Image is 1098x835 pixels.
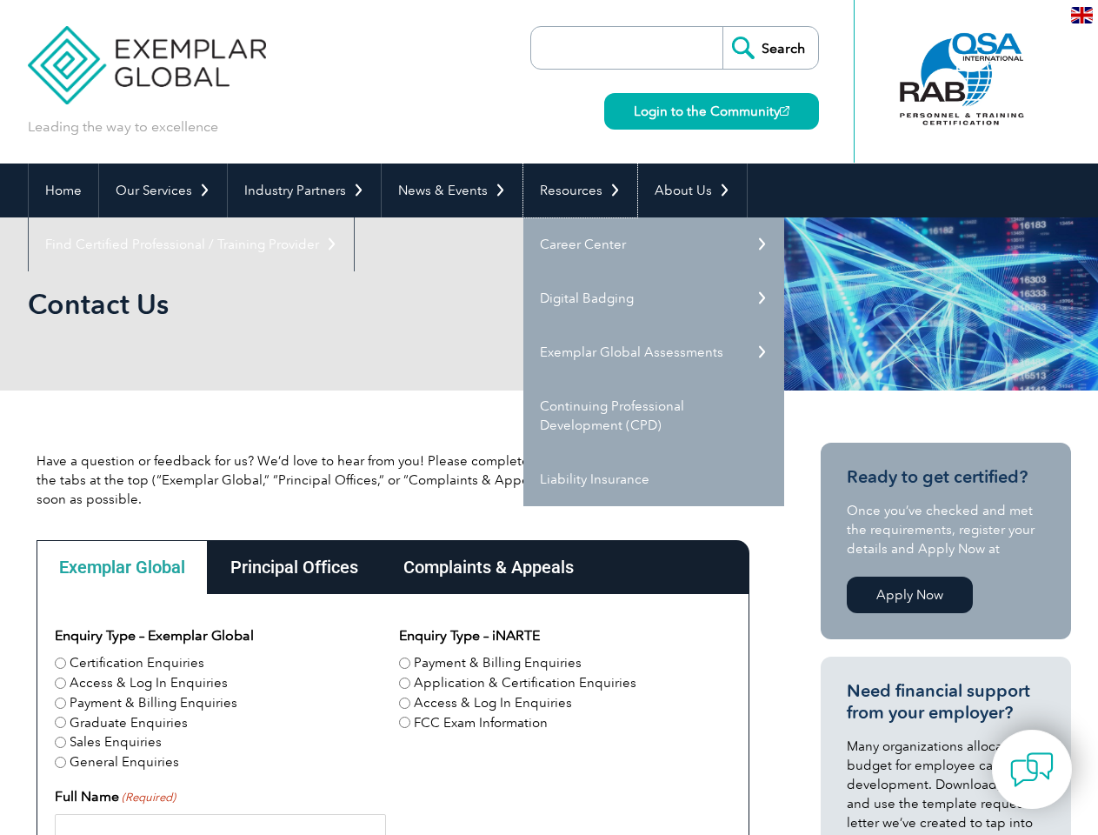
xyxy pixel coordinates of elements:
a: About Us [638,164,747,217]
label: Sales Enquiries [70,732,162,752]
a: News & Events [382,164,522,217]
a: Find Certified Professional / Training Provider [29,217,354,271]
a: Liability Insurance [523,452,784,506]
input: Search [722,27,818,69]
a: Career Center [523,217,784,271]
label: Payment & Billing Enquiries [414,653,582,673]
legend: Enquiry Type – iNARTE [399,625,540,646]
p: Have a question or feedback for us? We’d love to hear from you! Please complete the form below by... [37,451,749,509]
div: Complaints & Appeals [381,540,596,594]
div: Principal Offices [208,540,381,594]
a: Home [29,164,98,217]
label: General Enquiries [70,752,179,772]
p: Leading the way to excellence [28,117,218,137]
div: Exemplar Global [37,540,208,594]
a: Continuing Professional Development (CPD) [523,379,784,452]
a: Exemplar Global Assessments [523,325,784,379]
img: contact-chat.png [1010,748,1054,792]
h1: Contact Us [28,287,695,321]
label: Application & Certification Enquiries [414,673,636,693]
h3: Ready to get certified? [847,466,1045,488]
label: Access & Log In Enquiries [70,673,228,693]
label: Certification Enquiries [70,653,204,673]
label: Graduate Enquiries [70,713,188,733]
a: Digital Badging [523,271,784,325]
label: Payment & Billing Enquiries [70,693,237,713]
img: en [1071,7,1093,23]
label: FCC Exam Information [414,713,548,733]
a: Industry Partners [228,164,381,217]
label: Access & Log In Enquiries [414,693,572,713]
a: Our Services [99,164,227,217]
p: Once you’ve checked and met the requirements, register your details and Apply Now at [847,501,1045,558]
span: (Required) [120,789,176,806]
img: open_square.png [780,106,789,116]
legend: Enquiry Type – Exemplar Global [55,625,254,646]
h3: Need financial support from your employer? [847,680,1045,724]
a: Login to the Community [604,93,819,130]
label: Full Name [55,786,176,807]
a: Resources [523,164,637,217]
a: Apply Now [847,577,973,613]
